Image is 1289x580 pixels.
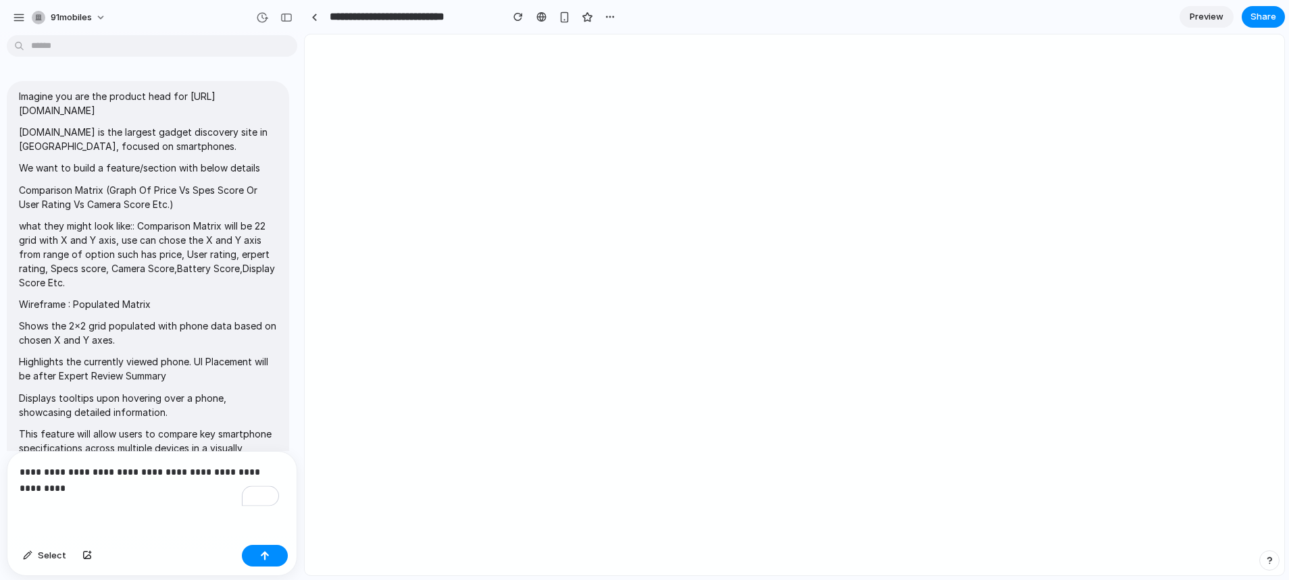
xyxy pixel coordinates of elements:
[38,549,66,562] span: Select
[26,7,113,28] button: 91mobiles
[1242,6,1285,28] button: Share
[1180,6,1234,28] a: Preview
[19,183,277,211] p: Comparison Matrix (Graph Of Price Vs Spes Score Or User Rating Vs Camera Score Etc.)
[19,125,277,153] p: [DOMAIN_NAME] is the largest gadget discovery site in [GEOGRAPHIC_DATA], focused on smartphones.
[51,11,92,24] span: 91mobiles
[19,161,277,175] p: We want to build a feature/section with below details
[7,452,297,539] div: To enrich screen reader interactions, please activate Accessibility in Grammarly extension settings
[19,427,277,469] p: This feature will allow users to compare key smartphone specifications across multiple devices in...
[1190,10,1223,24] span: Preview
[19,391,277,419] p: Displays tooltips upon hovering over a phone, showcasing detailed information.
[19,297,277,311] p: Wireframe : Populated Matrix
[19,219,277,290] p: what they might look like:: Comparison Matrix will be 22 grid with X and Y axis, use can chose th...
[19,354,277,383] p: Highlights the currently viewed phone. UI Placement will be after Expert Review Summary
[19,319,277,347] p: Shows the 2x2 grid populated with phone data based on chosen X and Y axes.
[1250,10,1276,24] span: Share
[19,89,277,117] p: Imagine you are the product head for [URL][DOMAIN_NAME]
[16,545,73,566] button: Select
